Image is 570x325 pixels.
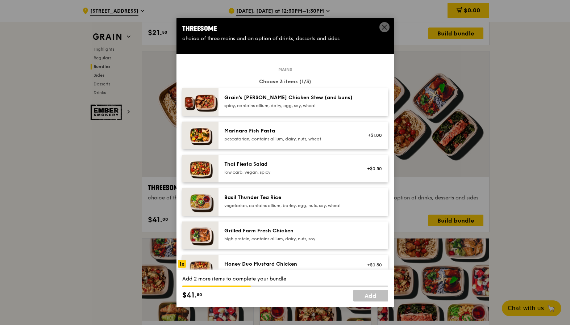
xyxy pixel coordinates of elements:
[224,103,354,109] div: spicy, contains allium, dairy, egg, soy, wheat
[363,132,382,138] div: +$1.00
[182,275,388,283] div: Add 2 more items to complete your bundle
[224,169,354,175] div: low carb, vegan, spicy
[224,227,354,235] div: Grilled Farm Fresh Chicken
[363,166,382,172] div: +$0.50
[224,161,354,168] div: Thai Fiesta Salad
[182,221,219,249] img: daily_normal_HORZ-Grilled-Farm-Fresh-Chicken.jpg
[182,290,197,301] span: $41.
[197,292,202,297] span: 50
[182,188,219,216] img: daily_normal_HORZ-Basil-Thunder-Tea-Rice.jpg
[224,203,354,208] div: vegetarian, contains allium, barley, egg, nuts, soy, wheat
[178,260,186,268] div: 1x
[182,122,219,149] img: daily_normal_Marinara_Fish_Pasta__Horizontal_.jpg
[182,88,219,116] img: daily_normal_Grains-Curry-Chicken-Stew-HORZ.jpg
[363,262,382,268] div: +$0.50
[182,78,388,85] div: Choose 3 items (1/3)
[182,24,388,34] div: Threesome
[182,255,219,282] img: daily_normal_Honey_Duo_Mustard_Chicken__Horizontal_.jpg
[224,261,354,268] div: Honey Duo Mustard Chicken
[224,269,354,275] div: high protein, contains allium, soy, wheat
[224,94,354,101] div: Grain's [PERSON_NAME] Chicken Stew (and buns)
[224,127,354,135] div: Marinara Fish Pasta
[182,35,388,42] div: choice of three mains and an option of drinks, desserts and sides
[224,236,354,242] div: high protein, contains allium, dairy, nuts, soy
[224,136,354,142] div: pescatarian, contains allium, dairy, nuts, wheat
[224,194,354,201] div: Basil Thunder Tea Rice
[353,290,388,301] a: Add
[275,67,295,72] span: Mains
[182,155,219,182] img: daily_normal_Thai_Fiesta_Salad__Horizontal_.jpg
